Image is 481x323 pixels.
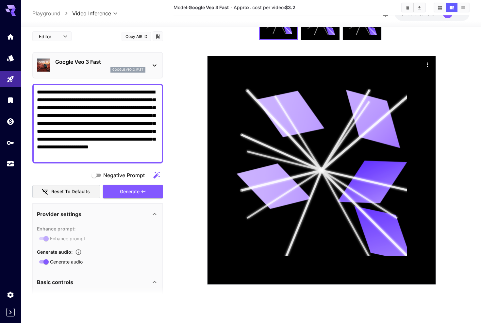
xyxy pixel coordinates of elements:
button: Generate [103,185,163,198]
span: Model: [174,5,229,10]
button: Expand sidebar [6,308,15,316]
div: Wallet [7,117,14,126]
span: Generate [120,188,140,196]
div: Show videos in grid viewShow videos in video viewShow videos in list view [434,3,470,12]
span: Approx. cost per video: [234,5,295,10]
button: Download All [414,3,425,12]
nav: breadcrumb [32,9,72,17]
span: Video Inference [72,9,111,17]
a: Playground [32,9,60,17]
span: Generate audio : [37,249,73,255]
p: · [230,4,232,11]
button: Add to library [155,32,161,40]
div: Home [7,31,14,39]
div: Basic controls [37,275,158,290]
b: $3.2 [285,5,295,10]
div: API Keys [7,139,14,147]
button: Show videos in grid view [434,3,446,12]
button: Show videos in video view [446,3,457,12]
p: Provider settings [37,210,81,218]
div: Actions [423,59,432,69]
button: Reset to defaults [32,185,100,198]
span: Generate audio [50,259,83,265]
div: Library [7,96,14,104]
p: google_veo_3_fast [112,67,143,72]
span: credits left [415,11,438,16]
p: Google Veo 3 Fast [55,58,145,66]
span: Negative Prompt [103,171,145,179]
button: Show videos in list view [457,3,469,12]
button: Copy AIR ID [122,32,151,41]
div: Settings [7,291,14,299]
p: Basic controls [37,279,73,286]
button: Clear videos [402,3,413,12]
span: $1.85 [401,11,415,16]
div: Clear videosDownload All [401,3,426,12]
b: Google Veo 3 Fast [189,5,229,10]
div: Models [7,52,14,60]
div: Playground [7,75,14,83]
div: Provider settings [37,206,158,222]
div: Usage [7,160,14,168]
span: Editor [39,33,59,40]
div: Google Veo 3 Fastgoogle_veo_3_fast [37,55,158,75]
